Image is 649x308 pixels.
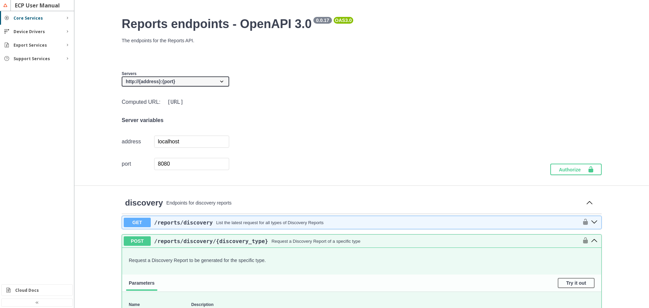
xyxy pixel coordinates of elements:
h2: Reports endpoints - OpenAPI 3.0 [122,17,602,31]
td: address [122,135,154,148]
button: Collapse operation [584,198,595,208]
button: authorization button unlocked [579,218,589,227]
span: Authorize [559,166,587,173]
button: post ​/reports​/discovery​/{discovery_type} [589,237,600,245]
p: Endpoints for discovery reports [166,200,581,206]
p: The endpoints for the Reports API. [122,38,602,43]
span: GET [124,218,151,227]
span: POST [124,236,151,246]
div: List the latest request for all types of Discovery Reports [216,220,323,225]
span: /reports /discovery [154,219,213,226]
span: Parameters [129,280,154,286]
span: /reports /discovery /{discovery_type} [154,238,268,244]
h4: Server variables [122,117,229,123]
button: POST/reports/discovery/{discovery_type}Request a Discovery Report of a specific type [124,236,579,246]
span: Servers [122,71,137,76]
div: Computed URL: [122,97,229,106]
span: discovery [125,198,163,207]
p: Request a Discovery Report to be generated for the specific type. [129,258,595,263]
a: /reports/discovery [154,219,213,226]
td: port [122,158,154,170]
button: authorization button unlocked [579,237,589,245]
div: Request a Discovery Report of a specific type [271,239,360,244]
button: Try it out [558,278,595,288]
pre: 0.0.17 [315,18,331,23]
pre: OAS 3.0 [335,18,352,23]
button: GET/reports/discoveryList the latest request for all types of Discovery Reports [124,218,579,227]
a: /reports/discovery/{discovery_type} [154,238,268,244]
code: [URL] [166,97,185,106]
button: get ​/reports​/discovery [589,218,600,227]
a: discovery [125,198,163,208]
button: Authorize [550,164,602,175]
